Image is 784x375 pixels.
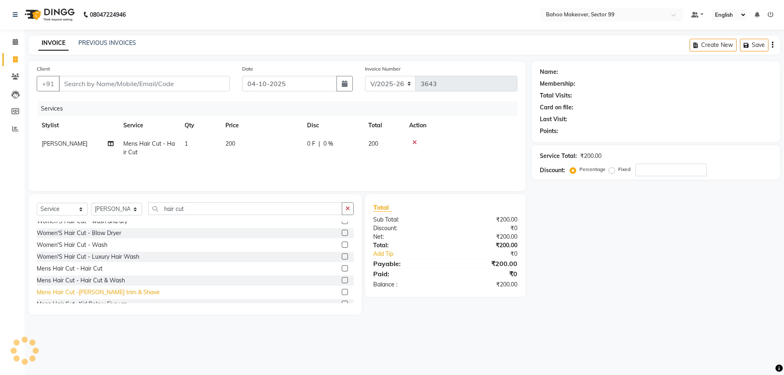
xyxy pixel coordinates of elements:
[307,140,315,148] span: 0 F
[37,65,50,73] label: Client
[404,116,517,135] th: Action
[445,259,523,268] div: ₹200.00
[540,91,572,100] div: Total Visits:
[42,140,87,147] span: [PERSON_NAME]
[37,116,118,135] th: Stylist
[38,36,69,51] a: INVOICE
[37,217,127,226] div: Women'S Hair Cut - wash and dry
[540,68,558,76] div: Name:
[37,300,127,308] div: Mens Hair Cut- Kid Below Five yrs
[367,215,445,224] div: Sub Total:
[373,203,392,212] span: Total
[445,280,523,289] div: ₹200.00
[368,140,378,147] span: 200
[445,269,523,279] div: ₹0
[21,3,77,26] img: logo
[367,233,445,241] div: Net:
[579,166,606,173] label: Percentage
[242,65,253,73] label: Date
[318,140,320,148] span: |
[302,116,363,135] th: Disc
[220,116,302,135] th: Price
[445,215,523,224] div: ₹200.00
[118,116,180,135] th: Service
[180,116,220,135] th: Qty
[37,264,102,273] div: Mens Hair Cut - Hair Cut
[618,166,630,173] label: Fixed
[458,250,523,258] div: ₹0
[367,224,445,233] div: Discount:
[580,152,601,160] div: ₹200.00
[365,65,401,73] label: Invoice Number
[90,3,126,26] b: 08047224946
[367,250,458,258] a: Add Tip
[37,253,139,261] div: Women'S Hair Cut - Luxury Hair Wash
[123,140,175,156] span: Mens Hair Cut - Hair Cut
[740,39,768,51] button: Save
[37,288,160,297] div: Mens Hair Cut -[PERSON_NAME] trim & Shave
[540,166,565,175] div: Discount:
[59,76,230,91] input: Search by Name/Mobile/Email/Code
[540,80,575,88] div: Membership:
[367,280,445,289] div: Balance :
[185,140,188,147] span: 1
[540,127,558,135] div: Points:
[540,103,573,112] div: Card on file:
[38,101,523,116] div: Services
[323,140,333,148] span: 0 %
[445,233,523,241] div: ₹200.00
[78,39,136,47] a: PREVIOUS INVOICES
[225,140,235,147] span: 200
[445,241,523,250] div: ₹200.00
[367,241,445,250] div: Total:
[367,269,445,279] div: Paid:
[690,39,737,51] button: Create New
[540,152,577,160] div: Service Total:
[540,115,567,124] div: Last Visit:
[37,241,107,249] div: Women'S Hair Cut - Wash
[37,229,121,237] div: Women'S Hair Cut - Blow Dryer
[148,202,342,215] input: Search or Scan
[37,76,60,91] button: +91
[445,224,523,233] div: ₹0
[367,259,445,268] div: Payable:
[363,116,404,135] th: Total
[37,276,125,285] div: Mens Hair Cut - Hair Cut & Wash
